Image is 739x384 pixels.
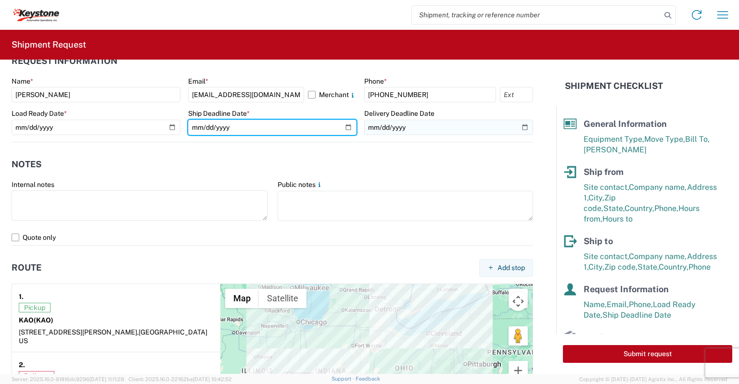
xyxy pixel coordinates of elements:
[188,109,250,118] label: Ship Deadline Date
[509,326,528,346] button: Drag Pegman onto the map to open Street View
[364,109,434,118] label: Delivery Deadline Date
[584,300,607,309] span: Name,
[584,135,644,144] span: Equipment Type,
[588,193,604,202] span: City,
[225,289,259,308] button: Show street map
[12,109,67,118] label: Load Ready Date
[688,262,711,272] span: Phone
[607,300,629,309] span: Email,
[584,167,624,177] span: Ship from
[89,376,124,382] span: [DATE] 11:11:28
[259,289,306,308] button: Show satellite imagery
[12,77,33,86] label: Name
[624,204,654,213] span: Country,
[19,291,24,303] strong: 1.
[685,135,710,144] span: Bill To,
[364,77,387,86] label: Phone
[563,345,732,363] button: Submit request
[188,77,208,86] label: Email
[19,328,139,336] span: [STREET_ADDRESS][PERSON_NAME],
[278,180,323,189] label: Public notes
[588,262,604,272] span: City,
[412,6,661,24] input: Shipment, tracking or reference number
[584,284,669,294] span: Request Information
[497,263,525,273] span: Add stop
[602,214,633,223] span: Hours to
[584,236,613,246] span: Ship to
[34,316,53,324] span: (KAO)
[12,160,41,169] h2: Notes
[629,252,687,261] span: Company name,
[479,259,533,277] button: Add stop
[19,328,207,345] span: [GEOGRAPHIC_DATA] US
[193,376,232,382] span: [DATE] 10:42:52
[128,376,232,382] span: Client: 2025.16.0-22162be
[509,292,528,311] button: Map camera controls
[12,180,54,189] label: Internal notes
[584,252,629,261] span: Site contact,
[356,376,380,382] a: Feedback
[19,316,53,324] strong: KAO
[644,135,685,144] span: Move Type,
[654,204,678,213] span: Phone,
[12,39,86,50] h2: Shipment Request
[19,359,25,371] strong: 2.
[579,375,727,384] span: Copyright © [DATE]-[DATE] Agistix Inc., All Rights Reserved
[12,56,117,66] h2: Request Information
[509,289,528,308] button: Toggle fullscreen view
[509,361,528,380] button: Zoom in
[12,230,533,245] label: Quote only
[584,145,647,154] span: [PERSON_NAME]
[629,183,687,192] span: Company name,
[12,376,124,382] span: Server: 2025.16.0-91816dc9296
[602,310,671,320] span: Ship Deadline Date
[584,332,635,342] span: Product info
[584,119,667,129] span: General Information
[584,183,629,192] span: Site contact,
[603,204,624,213] span: State,
[12,263,41,273] h2: Route
[19,303,51,312] span: Pickup
[331,376,356,382] a: Support
[308,87,357,102] label: Merchant
[565,80,663,92] h2: Shipment Checklist
[500,87,533,102] input: Ext
[659,262,688,272] span: Country,
[637,262,659,272] span: State,
[19,371,54,381] span: Delivery
[629,300,653,309] span: Phone,
[604,262,637,272] span: Zip code,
